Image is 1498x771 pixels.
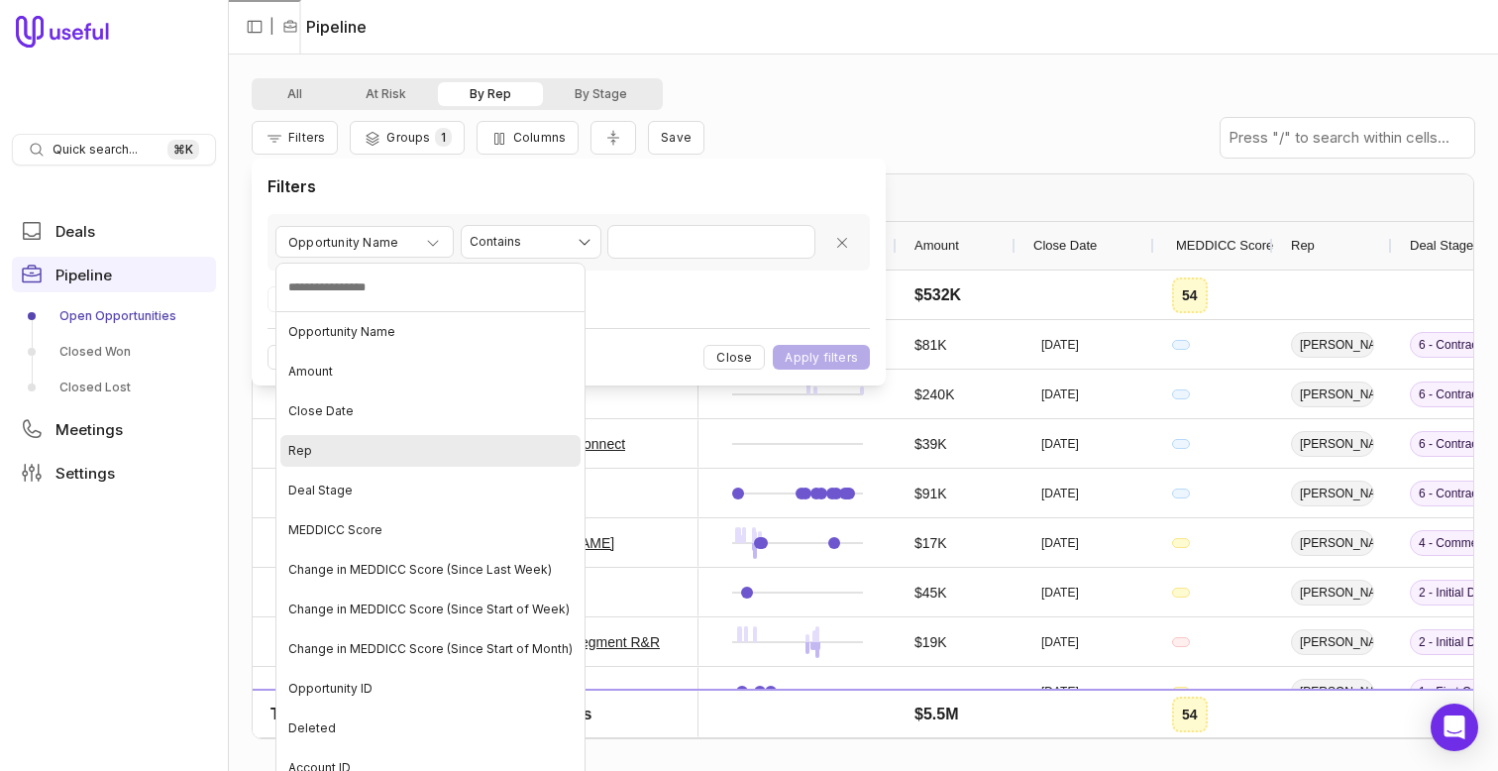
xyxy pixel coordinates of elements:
[288,602,570,617] span: Change in MEDDICC Score (Since Start of Week)
[288,324,395,340] span: Opportunity Name
[288,681,373,697] span: Opportunity ID
[288,562,552,578] span: Change in MEDDICC Score (Since Last Week)
[288,364,333,380] span: Amount
[288,641,573,657] span: Change in MEDDICC Score (Since Start of Month)
[288,522,382,538] span: MEDDICC Score
[288,720,336,736] span: Deleted
[288,403,354,419] span: Close Date
[288,443,312,459] span: Rep
[288,483,353,498] span: Deal Stage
